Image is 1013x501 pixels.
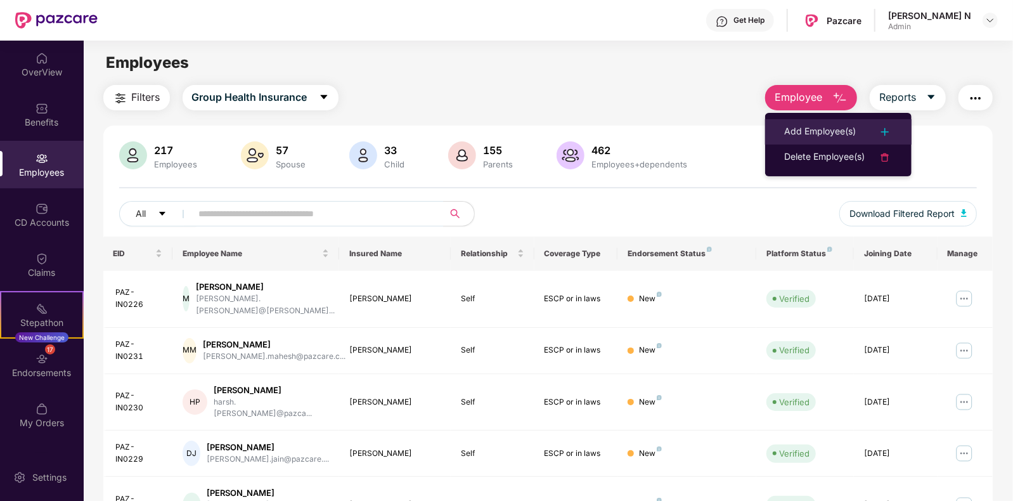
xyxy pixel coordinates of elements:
img: svg+xml;base64,PHN2ZyB4bWxucz0iaHR0cDovL3d3dy53My5vcmcvMjAwMC9zdmciIHhtbG5zOnhsaW5rPSJodHRwOi8vd3... [448,141,476,169]
span: Filters [132,89,160,105]
th: Insured Name [339,237,450,271]
span: search [443,209,468,219]
div: [PERSON_NAME].jain@pazcare.... [207,453,329,465]
div: [PERSON_NAME].[PERSON_NAME]@[PERSON_NAME]... [196,293,335,317]
img: svg+xml;base64,PHN2ZyB4bWxucz0iaHR0cDovL3d3dy53My5vcmcvMjAwMC9zdmciIHhtbG5zOnhsaW5rPSJodHRwOi8vd3... [832,91,848,106]
div: PAZ-IN0230 [116,390,163,414]
img: svg+xml;base64,PHN2ZyBpZD0iQmVuZWZpdHMiIHhtbG5zPSJodHRwOi8vd3d3LnczLm9yZy8yMDAwL3N2ZyIgd2lkdGg9Ij... [35,102,48,115]
div: [PERSON_NAME] [196,281,335,293]
img: svg+xml;base64,PHN2ZyB4bWxucz0iaHR0cDovL3d3dy53My5vcmcvMjAwMC9zdmciIHhtbG5zOnhsaW5rPSJodHRwOi8vd3... [557,141,584,169]
img: svg+xml;base64,PHN2ZyB4bWxucz0iaHR0cDovL3d3dy53My5vcmcvMjAwMC9zdmciIHdpZHRoPSIyNCIgaGVpZ2h0PSIyNC... [113,91,128,106]
span: Download Filtered Report [849,207,955,221]
img: svg+xml;base64,PHN2ZyBpZD0iRW1wbG95ZWVzIiB4bWxucz0iaHR0cDovL3d3dy53My5vcmcvMjAwMC9zdmciIHdpZHRoPS... [35,152,48,165]
div: MM [183,338,197,363]
div: Get Help [733,15,765,25]
button: Download Filtered Report [839,201,978,226]
img: svg+xml;base64,PHN2ZyB4bWxucz0iaHR0cDovL3d3dy53My5vcmcvMjAwMC9zdmciIHdpZHRoPSI4IiBoZWlnaHQ9IjgiIH... [827,247,832,252]
button: Filters [103,85,170,110]
div: [PERSON_NAME].mahesh@pazcare.c... [203,351,345,363]
span: Relationship [461,249,515,259]
span: Reports [879,89,916,105]
div: [DATE] [864,448,927,460]
div: Verified [779,292,810,305]
div: 462 [590,144,690,157]
span: Employee Name [183,249,319,259]
div: Self [461,396,524,408]
div: Delete Employee(s) [784,150,865,165]
div: ESCP or in laws [545,448,608,460]
div: Self [461,344,524,356]
div: [PERSON_NAME] [207,487,330,499]
button: Group Health Insurancecaret-down [183,85,339,110]
img: manageButton [954,392,974,412]
th: Joining Date [854,237,938,271]
div: [PERSON_NAME] [349,293,440,305]
img: New Pazcare Logo [15,12,98,29]
div: Stepathon [1,316,82,329]
th: EID [103,237,173,271]
div: [PERSON_NAME] [349,396,440,408]
th: Manage [938,237,993,271]
div: Child [382,159,408,169]
div: Add Employee(s) [784,124,856,140]
div: [PERSON_NAME] [349,448,440,460]
img: svg+xml;base64,PHN2ZyBpZD0iSG9tZSIgeG1sbnM9Imh0dHA6Ly93d3cudzMub3JnLzIwMDAvc3ZnIiB3aWR0aD0iMjAiIG... [35,52,48,65]
img: svg+xml;base64,PHN2ZyBpZD0iSGVscC0zMngzMiIgeG1sbnM9Imh0dHA6Ly93d3cudzMub3JnLzIwMDAvc3ZnIiB3aWR0aD... [716,15,728,28]
img: svg+xml;base64,PHN2ZyB4bWxucz0iaHR0cDovL3d3dy53My5vcmcvMjAwMC9zdmciIHdpZHRoPSIyNCIgaGVpZ2h0PSIyNC... [877,124,893,140]
div: PAZ-IN0229 [116,441,163,465]
div: ESCP or in laws [545,293,608,305]
div: New Challenge [15,332,68,342]
div: Verified [779,447,810,460]
img: svg+xml;base64,PHN2ZyBpZD0iU2V0dGluZy0yMHgyMCIgeG1sbnM9Imh0dHA6Ly93d3cudzMub3JnLzIwMDAvc3ZnIiB3aW... [13,471,26,484]
div: 155 [481,144,516,157]
div: Parents [481,159,516,169]
div: Self [461,448,524,460]
div: PAZ-IN0231 [116,339,163,363]
img: svg+xml;base64,PHN2ZyB4bWxucz0iaHR0cDovL3d3dy53My5vcmcvMjAwMC9zdmciIHdpZHRoPSI4IiBoZWlnaHQ9IjgiIH... [657,446,662,452]
img: svg+xml;base64,PHN2ZyB4bWxucz0iaHR0cDovL3d3dy53My5vcmcvMjAwMC9zdmciIHdpZHRoPSIyNCIgaGVpZ2h0PSIyNC... [968,91,983,106]
div: New [639,448,662,460]
div: harsh.[PERSON_NAME]@pazca... [214,396,330,420]
span: EID [113,249,153,259]
div: Settings [29,471,70,484]
img: svg+xml;base64,PHN2ZyBpZD0iUGF6Y2FyZCIgeG1sbnM9Imh0dHA6Ly93d3cudzMub3JnLzIwMDAvc3ZnIiB3aWR0aD0iMj... [35,453,48,465]
img: svg+xml;base64,PHN2ZyB4bWxucz0iaHR0cDovL3d3dy53My5vcmcvMjAwMC9zdmciIHdpZHRoPSI4IiBoZWlnaHQ9IjgiIH... [657,343,662,348]
div: [PERSON_NAME] [214,384,330,396]
img: svg+xml;base64,PHN2ZyB4bWxucz0iaHR0cDovL3d3dy53My5vcmcvMjAwMC9zdmciIHdpZHRoPSI4IiBoZWlnaHQ9IjgiIH... [657,292,662,297]
img: svg+xml;base64,PHN2ZyBpZD0iRHJvcGRvd24tMzJ4MzIiIHhtbG5zPSJodHRwOi8vd3d3LnczLm9yZy8yMDAwL3N2ZyIgd2... [985,15,995,25]
button: Allcaret-down [119,201,197,226]
span: caret-down [319,92,329,103]
th: Employee Name [172,237,339,271]
img: manageButton [954,289,974,309]
div: 57 [274,144,309,157]
div: [PERSON_NAME] [349,344,440,356]
img: svg+xml;base64,PHN2ZyB4bWxucz0iaHR0cDovL3d3dy53My5vcmcvMjAwMC9zdmciIHdpZHRoPSI4IiBoZWlnaHQ9IjgiIH... [707,247,712,252]
img: svg+xml;base64,PHN2ZyB4bWxucz0iaHR0cDovL3d3dy53My5vcmcvMjAwMC9zdmciIHhtbG5zOnhsaW5rPSJodHRwOi8vd3... [349,141,377,169]
span: Group Health Insurance [192,89,307,105]
div: ESCP or in laws [545,344,608,356]
button: Reportscaret-down [870,85,946,110]
span: All [136,207,146,221]
img: svg+xml;base64,PHN2ZyB4bWxucz0iaHR0cDovL3d3dy53My5vcmcvMjAwMC9zdmciIHdpZHRoPSIyNCIgaGVpZ2h0PSIyNC... [877,150,893,165]
div: Platform Status [766,249,844,259]
div: New [639,344,662,356]
div: 33 [382,144,408,157]
div: 217 [152,144,200,157]
th: Coverage Type [534,237,618,271]
button: Employee [765,85,857,110]
img: svg+xml;base64,PHN2ZyB4bWxucz0iaHR0cDovL3d3dy53My5vcmcvMjAwMC9zdmciIHhtbG5zOnhsaW5rPSJodHRwOi8vd3... [119,141,147,169]
span: caret-down [158,209,167,219]
img: svg+xml;base64,PHN2ZyB4bWxucz0iaHR0cDovL3d3dy53My5vcmcvMjAwMC9zdmciIHdpZHRoPSIyMSIgaGVpZ2h0PSIyMC... [35,303,48,315]
th: Relationship [451,237,534,271]
span: caret-down [926,92,936,103]
div: New [639,396,662,408]
div: 17 [45,344,55,355]
img: svg+xml;base64,PHN2ZyBpZD0iTXlfT3JkZXJzIiBkYXRhLW5hbWU9Ik15IE9yZGVycyIgeG1sbnM9Imh0dHA6Ly93d3cudz... [35,403,48,415]
div: New [639,293,662,305]
div: [PERSON_NAME] [203,339,345,351]
img: svg+xml;base64,PHN2ZyB4bWxucz0iaHR0cDovL3d3dy53My5vcmcvMjAwMC9zdmciIHhtbG5zOnhsaW5rPSJodHRwOi8vd3... [241,141,269,169]
div: Employees+dependents [590,159,690,169]
div: Admin [888,22,971,32]
div: Employees [152,159,200,169]
div: DJ [183,441,200,466]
